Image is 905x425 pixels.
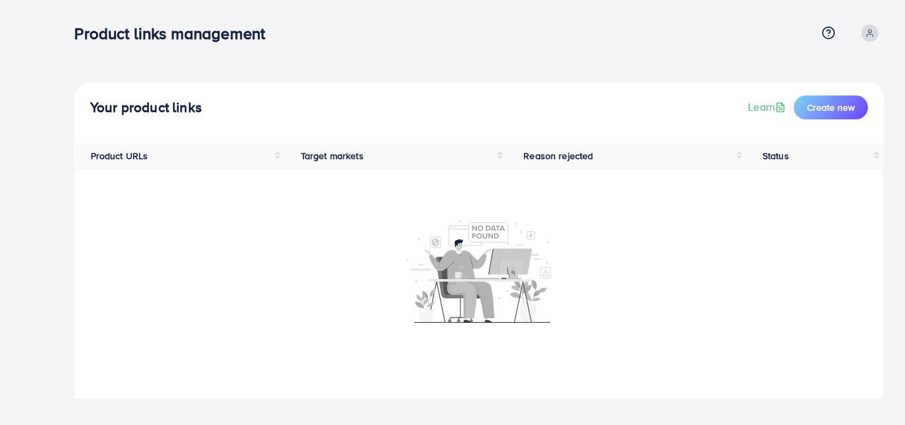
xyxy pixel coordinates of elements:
[794,95,868,119] button: Create new
[90,99,202,116] h4: Your product links
[407,219,551,323] img: No account
[748,99,788,115] a: Learn
[807,101,855,114] span: Create new
[763,149,789,162] span: Status
[523,149,593,162] span: Reason rejected
[74,24,276,43] h3: Product links management
[301,149,364,162] span: Target markets
[91,149,148,162] span: Product URLs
